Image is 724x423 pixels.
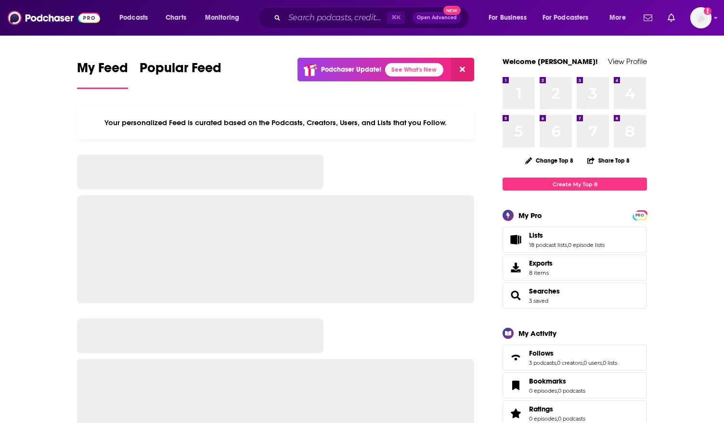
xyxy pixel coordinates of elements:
[529,377,566,385] span: Bookmarks
[506,233,525,246] a: Lists
[8,9,100,27] img: Podchaser - Follow, Share and Rate Podcasts
[506,261,525,274] span: Exports
[506,351,525,364] a: Follows
[140,60,221,89] a: Popular Feed
[159,10,192,26] a: Charts
[536,10,603,26] button: open menu
[443,6,461,15] span: New
[503,255,647,281] a: Exports
[267,7,478,29] div: Search podcasts, credits, & more...
[529,359,556,366] a: 3 podcasts
[166,11,186,25] span: Charts
[567,242,568,248] span: ,
[529,269,553,276] span: 8 items
[503,227,647,253] span: Lists
[690,7,711,28] img: User Profile
[529,259,553,268] span: Exports
[529,405,585,413] a: Ratings
[503,345,647,371] span: Follows
[518,329,556,338] div: My Activity
[77,106,474,139] div: Your personalized Feed is curated based on the Podcasts, Creators, Users, and Lists that you Follow.
[603,359,617,366] a: 0 lists
[529,405,553,413] span: Ratings
[321,65,381,74] p: Podchaser Update!
[503,372,647,398] span: Bookmarks
[519,154,579,167] button: Change Top 8
[489,11,527,25] span: For Business
[583,359,602,366] a: 0 users
[198,10,252,26] button: open menu
[608,57,647,66] a: View Profile
[77,60,128,89] a: My Feed
[609,11,626,25] span: More
[506,289,525,302] a: Searches
[664,10,679,26] a: Show notifications dropdown
[529,231,543,240] span: Lists
[557,415,558,422] span: ,
[140,60,221,82] span: Popular Feed
[385,63,443,77] a: See What's New
[568,242,605,248] a: 0 episode lists
[119,11,148,25] span: Podcasts
[77,60,128,82] span: My Feed
[529,387,557,394] a: 0 episodes
[640,10,656,26] a: Show notifications dropdown
[602,359,603,366] span: ,
[690,7,711,28] span: Logged in as megcassidy
[205,11,239,25] span: Monitoring
[529,377,585,385] a: Bookmarks
[518,211,542,220] div: My Pro
[503,178,647,191] a: Create My Top 8
[503,282,647,308] span: Searches
[582,359,583,366] span: ,
[558,387,585,394] a: 0 podcasts
[529,287,560,295] a: Searches
[506,379,525,392] a: Bookmarks
[503,57,598,66] a: Welcome [PERSON_NAME]!
[413,12,461,24] button: Open AdvancedNew
[558,415,585,422] a: 0 podcasts
[634,212,646,219] span: PRO
[603,10,638,26] button: open menu
[529,415,557,422] a: 0 episodes
[482,10,539,26] button: open menu
[506,407,525,420] a: Ratings
[529,349,617,358] a: Follows
[690,7,711,28] button: Show profile menu
[529,297,548,304] a: 3 saved
[587,151,630,170] button: Share Top 8
[543,11,589,25] span: For Podcasters
[529,349,554,358] span: Follows
[529,242,567,248] a: 18 podcast lists
[417,15,457,20] span: Open Advanced
[113,10,160,26] button: open menu
[284,10,387,26] input: Search podcasts, credits, & more...
[557,359,582,366] a: 0 creators
[529,231,605,240] a: Lists
[556,359,557,366] span: ,
[634,211,646,218] a: PRO
[387,12,405,24] span: ⌘ K
[557,387,558,394] span: ,
[704,7,711,15] svg: Add a profile image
